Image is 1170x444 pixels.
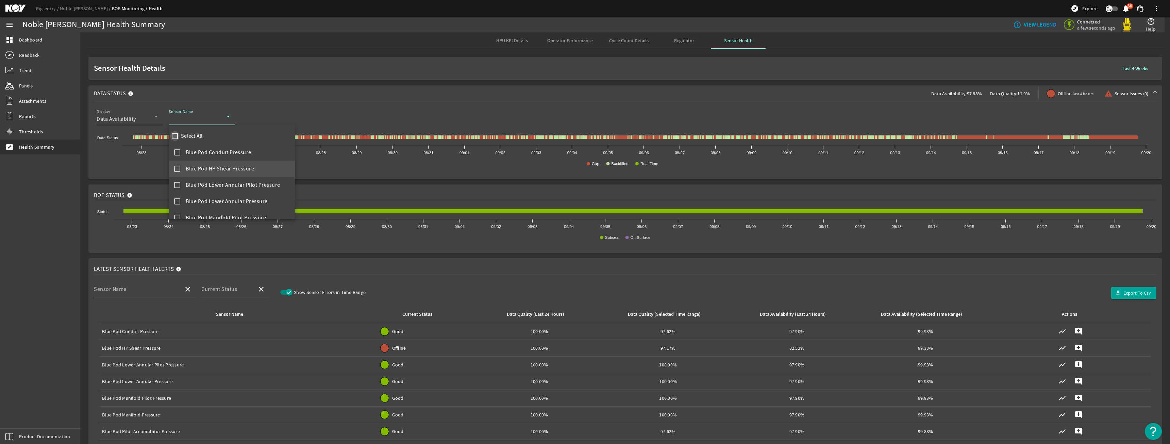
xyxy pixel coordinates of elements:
[186,197,268,205] span: Blue Pod Lower Annular Pressure
[180,133,203,139] label: Select All
[186,214,266,222] span: Blue Pod Manifold Pilot Pressure
[186,165,254,173] span: Blue Pod HP Shear Pressure
[186,181,280,189] span: Blue Pod Lower Annular Pilot Pressure
[1145,423,1162,440] button: Open Resource Center
[186,148,251,157] span: Blue Pod Conduit Pressure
